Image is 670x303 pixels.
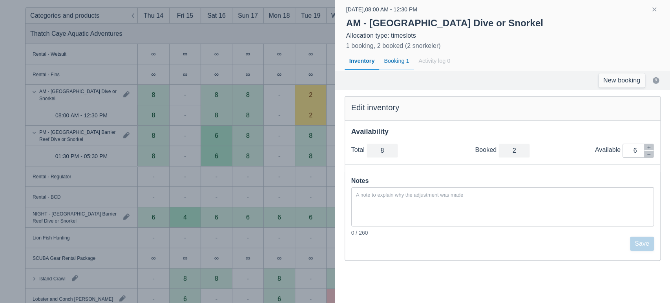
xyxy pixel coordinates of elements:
div: Availability [351,127,654,136]
div: Edit inventory [351,103,654,113]
div: 0 / 260 [351,229,654,237]
div: 1 booking, 2 booked (2 snorkeler) [346,41,441,51]
div: Total [351,146,367,154]
strong: AM - [GEOGRAPHIC_DATA] Dive or Snorkel [346,18,543,28]
div: Notes [351,175,654,186]
div: Available [595,146,623,154]
div: Allocation type: timeslots [346,32,659,40]
a: New booking [599,73,645,88]
div: Booking 1 [379,52,414,70]
div: Booked [475,146,498,154]
div: Inventory [345,52,380,70]
div: [DATE] , 08:00 AM - 12:30 PM [346,5,417,14]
